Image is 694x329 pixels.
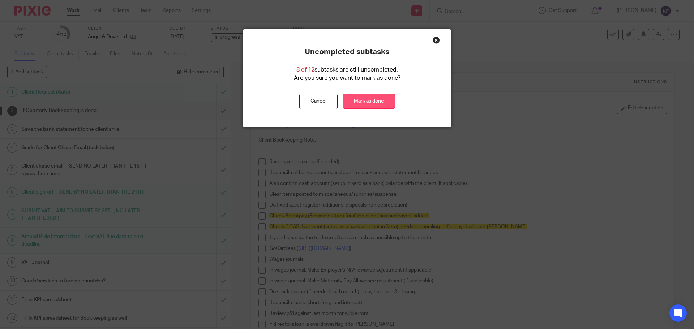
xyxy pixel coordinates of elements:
button: Cancel [299,94,338,109]
p: Are you sure you want to mark as done? [294,74,400,82]
div: Close this dialog window [433,36,440,44]
span: 8 of 12 [296,67,314,73]
p: Uncompleted subtasks [305,47,389,57]
a: Mark as done [343,94,395,109]
p: subtasks are still uncompleted. [296,66,398,74]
